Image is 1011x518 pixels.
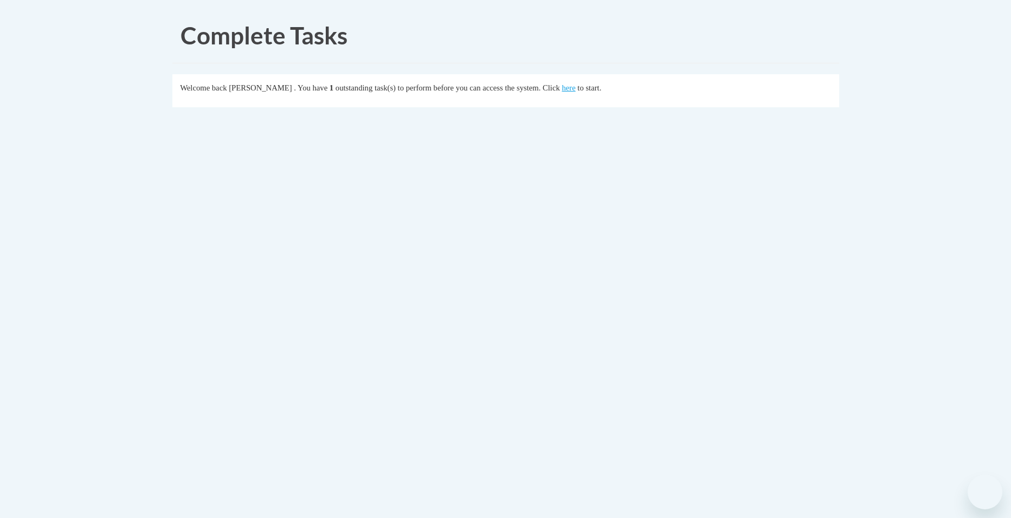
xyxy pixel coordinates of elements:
[562,83,575,92] a: here
[330,83,333,92] span: 1
[180,83,227,92] span: Welcome back
[968,475,1002,509] iframe: Button to launch messaging window
[336,83,560,92] span: outstanding task(s) to perform before you can access the system. Click
[577,83,601,92] span: to start.
[294,83,327,92] span: . You have
[181,21,347,49] span: Complete Tasks
[229,83,292,92] span: [PERSON_NAME]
